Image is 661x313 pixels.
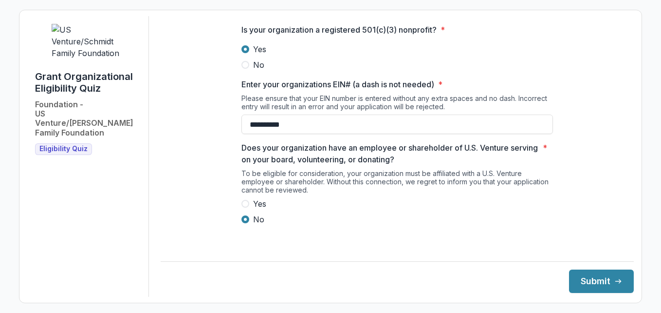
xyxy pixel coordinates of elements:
p: Is your organization a registered 501(c)(3) nonprofit? [241,24,437,36]
span: No [253,59,264,71]
p: Enter your organizations EIN# (a dash is not needed) [241,78,434,90]
span: No [253,214,264,225]
div: Please ensure that your EIN number is entered without any extra spaces and no dash. Incorrect ent... [241,94,553,115]
span: Yes [253,198,266,210]
button: Submit [569,270,634,293]
p: Does your organization have an employee or shareholder of U.S. Venture serving on your board, vol... [241,142,539,165]
h1: Grant Organizational Eligibility Quiz [35,71,141,94]
div: To be eligible for consideration, your organization must be affiliated with a U.S. Venture employ... [241,169,553,198]
span: Eligibility Quiz [39,145,88,153]
h2: Foundation - US Venture/[PERSON_NAME] Family Foundation [35,100,141,137]
img: US Venture/Schmidt Family Foundation [52,24,125,59]
span: Yes [253,43,266,55]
